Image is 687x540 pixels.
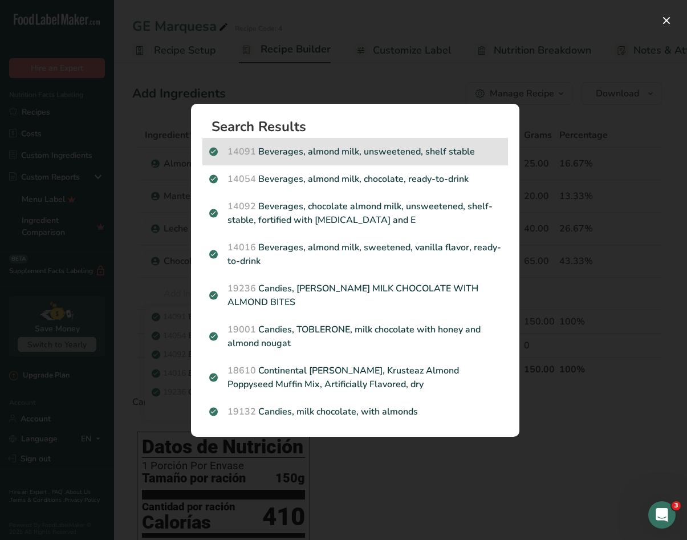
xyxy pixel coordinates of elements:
[227,405,256,418] span: 19132
[227,323,256,336] span: 19001
[227,282,256,295] span: 19236
[212,120,508,133] h1: Search Results
[227,200,256,213] span: 14092
[209,364,501,391] p: Continental [PERSON_NAME], Krusteaz Almond Poppyseed Muffin Mix, Artificially Flavored, dry
[227,173,256,185] span: 14054
[209,323,501,350] p: Candies, TOBLERONE, milk chocolate with honey and almond nougat
[209,241,501,268] p: Beverages, almond milk, sweetened, vanilla flavor, ready-to-drink
[227,364,256,377] span: 18610
[227,241,256,254] span: 14016
[209,200,501,227] p: Beverages, chocolate almond milk, unsweetened, shelf-stable, fortified with [MEDICAL_DATA] and E
[209,405,501,419] p: Candies, milk chocolate, with almonds
[672,501,681,510] span: 3
[209,282,501,309] p: Candies, [PERSON_NAME] MILK CHOCOLATE WITH ALMOND BITES
[209,172,501,186] p: Beverages, almond milk, chocolate, ready-to-drink
[209,145,501,159] p: Beverages, almond milk, unsweetened, shelf stable
[227,145,256,158] span: 14091
[648,501,676,529] iframe: Intercom live chat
